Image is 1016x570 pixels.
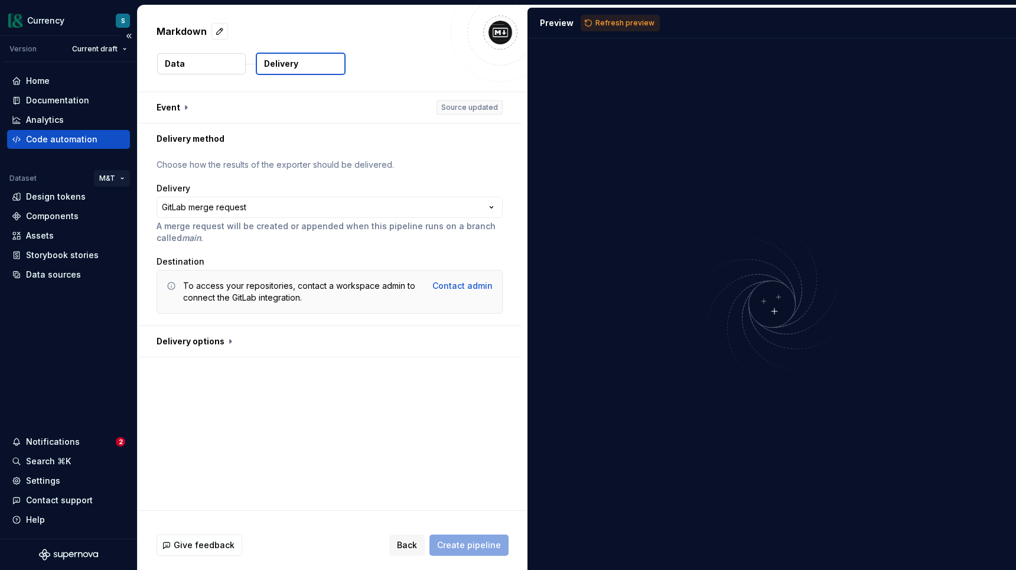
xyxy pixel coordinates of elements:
[9,174,37,183] div: Dataset
[157,535,242,556] button: Give feedback
[157,183,190,194] label: Delivery
[264,58,298,70] p: Delivery
[121,16,125,25] div: S
[8,14,22,28] img: 77b064d8-59cc-4dbd-8929-60c45737814c.png
[7,207,130,226] a: Components
[94,170,130,187] button: M&T
[165,58,185,70] p: Data
[157,159,503,171] p: Choose how the results of the exporter should be delivered.
[432,280,493,292] button: Contact admin
[26,514,45,526] div: Help
[7,491,130,510] button: Contact support
[72,44,118,54] span: Current draft
[183,280,425,304] div: To access your repositories, contact a workspace admin to connect the GitLab integration.
[157,220,503,244] p: A merge request will be created or appended when this pipeline runs on a branch called .
[174,539,235,551] span: Give feedback
[7,246,130,265] a: Storybook stories
[26,210,79,222] div: Components
[26,436,80,448] div: Notifications
[157,256,204,268] label: Destination
[116,437,125,447] span: 2
[26,95,89,106] div: Documentation
[26,114,64,126] div: Analytics
[9,44,37,54] div: Version
[7,130,130,149] a: Code automation
[7,187,130,206] a: Design tokens
[99,174,115,183] span: M&T
[121,28,137,44] button: Collapse sidebar
[397,539,417,551] span: Back
[7,432,130,451] button: Notifications2
[7,226,130,245] a: Assets
[7,510,130,529] button: Help
[26,75,50,87] div: Home
[7,452,130,471] button: Search ⌘K
[256,53,346,75] button: Delivery
[26,230,54,242] div: Assets
[39,549,98,561] svg: Supernova Logo
[389,535,425,556] button: Back
[157,24,207,38] p: Markdown
[26,133,97,145] div: Code automation
[595,18,654,28] span: Refresh preview
[182,233,201,243] i: main
[157,53,246,74] button: Data
[2,8,135,33] button: CurrencyS
[7,71,130,90] a: Home
[7,471,130,490] a: Settings
[26,475,60,487] div: Settings
[7,110,130,129] a: Analytics
[7,91,130,110] a: Documentation
[581,15,660,31] button: Refresh preview
[26,249,99,261] div: Storybook stories
[26,455,71,467] div: Search ⌘K
[7,265,130,284] a: Data sources
[26,191,86,203] div: Design tokens
[540,17,574,29] div: Preview
[27,15,64,27] div: Currency
[67,41,132,57] button: Current draft
[26,494,93,506] div: Contact support
[26,269,81,281] div: Data sources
